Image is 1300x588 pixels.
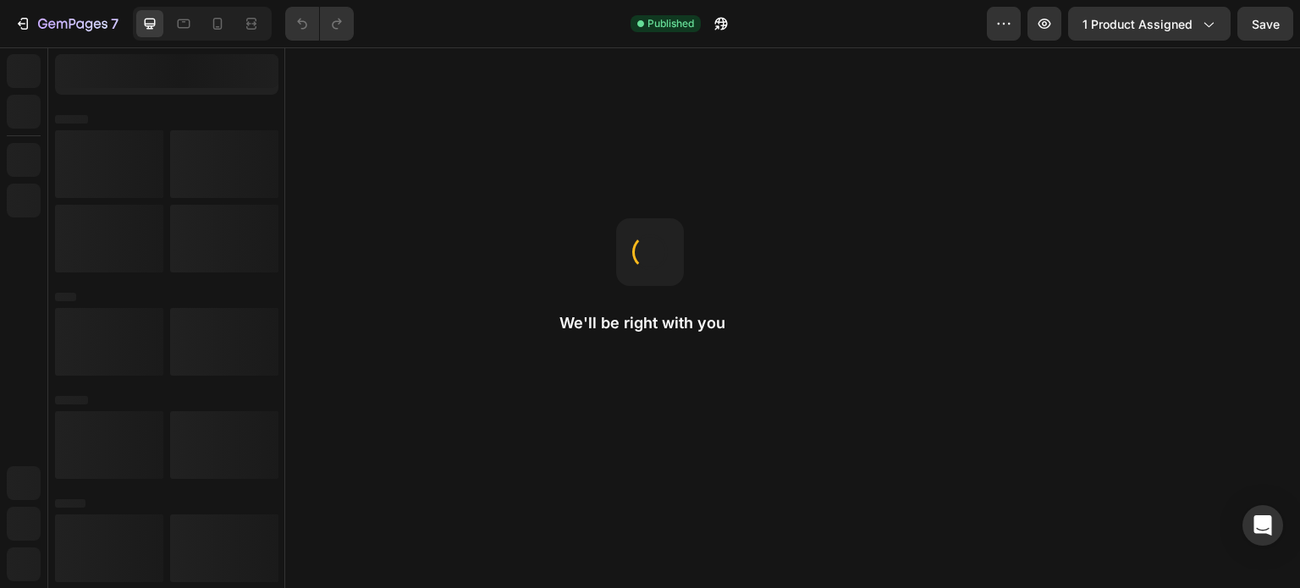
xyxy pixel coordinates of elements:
span: Published [647,16,694,31]
button: 1 product assigned [1068,7,1231,41]
div: Undo/Redo [285,7,354,41]
div: Open Intercom Messenger [1242,505,1283,546]
button: 7 [7,7,126,41]
h2: We'll be right with you [559,313,741,333]
span: Save [1252,17,1280,31]
span: 1 product assigned [1082,15,1193,33]
button: Save [1237,7,1293,41]
p: 7 [111,14,118,34]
